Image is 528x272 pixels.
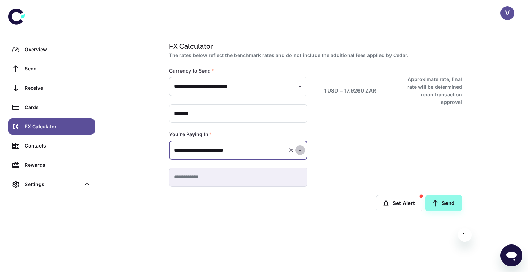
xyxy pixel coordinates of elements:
[8,41,95,58] a: Overview
[25,84,91,92] div: Receive
[25,123,91,130] div: FX Calculator
[500,244,522,266] iframe: Button to launch messaging window
[25,104,91,111] div: Cards
[8,61,95,77] a: Send
[169,67,214,74] label: Currency to Send
[8,80,95,96] a: Receive
[8,118,95,135] a: FX Calculator
[25,46,91,53] div: Overview
[8,138,95,154] a: Contacts
[25,181,80,188] div: Settings
[169,131,212,138] label: You're Paying In
[458,228,472,242] iframe: Close message
[8,157,95,173] a: Rewards
[25,142,91,150] div: Contacts
[295,81,305,91] button: Open
[500,6,514,20] button: V
[425,195,462,211] a: Send
[8,99,95,116] a: Cards
[25,161,91,169] div: Rewards
[286,145,296,155] button: Clear
[400,76,462,106] h6: Approximate rate, final rate will be determined upon transaction approval
[324,87,376,95] h6: 1 USD = 17.9260 ZAR
[4,5,49,10] span: Hi. Need any help?
[295,145,305,155] button: Open
[376,195,422,211] button: Set Alert
[169,41,459,52] h1: FX Calculator
[25,65,91,73] div: Send
[8,176,95,193] div: Settings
